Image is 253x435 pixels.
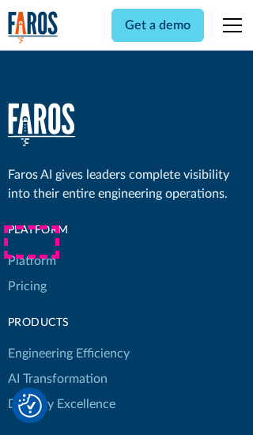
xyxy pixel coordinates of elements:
[213,6,245,44] div: menu
[8,391,115,417] a: Delivery Excellence
[8,222,130,239] div: Platform
[8,11,59,43] a: home
[111,9,204,42] a: Get a demo
[8,248,56,274] a: Platform
[8,341,130,366] a: Engineering Efficiency
[8,274,47,299] a: Pricing
[18,394,42,418] img: Revisit consent button
[18,394,42,418] button: Cookie Settings
[8,366,108,391] a: AI Transformation
[8,11,59,43] img: Logo of the analytics and reporting company Faros.
[8,315,130,331] div: products
[8,165,246,203] div: Faros AI gives leaders complete visibility into their entire engineering operations.
[8,103,75,146] a: home
[8,103,75,146] img: Faros Logo White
